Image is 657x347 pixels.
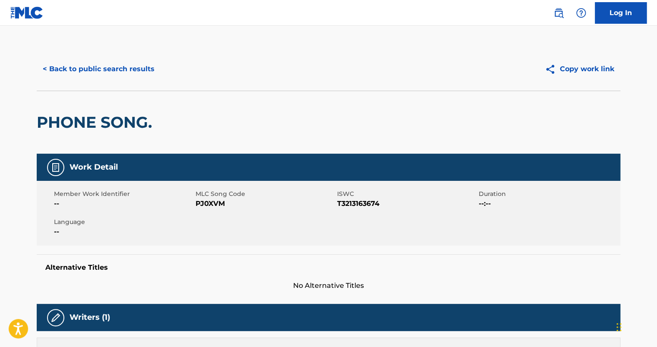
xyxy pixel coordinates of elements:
[479,199,618,209] span: --:--
[45,263,612,272] h5: Alternative Titles
[550,4,567,22] a: Public Search
[54,189,193,199] span: Member Work Identifier
[576,8,586,18] img: help
[616,314,622,340] div: Drag
[37,113,156,132] h2: PHONE SONG.
[196,189,335,199] span: MLC Song Code
[614,306,657,347] iframe: Chat Widget
[553,8,564,18] img: search
[545,64,560,75] img: Copy work link
[595,2,647,24] a: Log In
[69,162,118,172] h5: Work Detail
[54,218,193,227] span: Language
[479,189,618,199] span: Duration
[37,58,161,80] button: < Back to public search results
[54,227,193,237] span: --
[54,199,193,209] span: --
[539,58,620,80] button: Copy work link
[10,6,44,19] img: MLC Logo
[69,312,110,322] h5: Writers (1)
[337,189,477,199] span: ISWC
[51,312,61,323] img: Writers
[196,199,335,209] span: PJ0XVM
[337,199,477,209] span: T3213163674
[572,4,590,22] div: Help
[51,162,61,173] img: Work Detail
[37,281,620,291] span: No Alternative Titles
